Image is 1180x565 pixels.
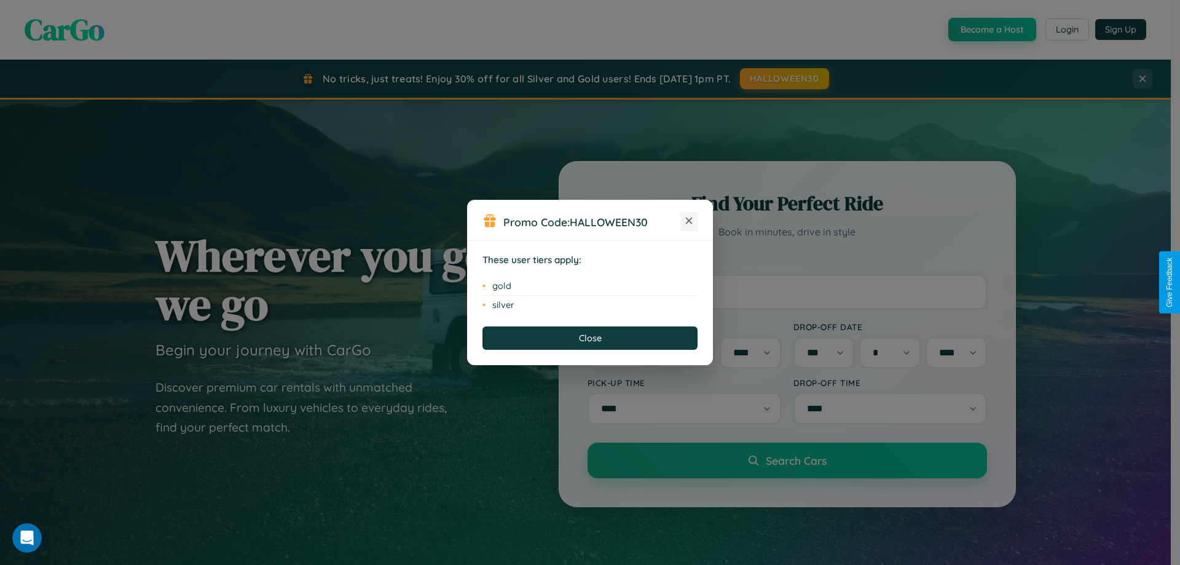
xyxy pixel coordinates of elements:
[482,254,581,266] strong: These user tiers apply:
[482,277,698,296] li: gold
[482,326,698,350] button: Close
[1165,258,1174,307] div: Give Feedback
[482,296,698,314] li: silver
[503,215,680,229] h3: Promo Code:
[12,523,42,553] iframe: Intercom live chat
[570,215,648,229] b: HALLOWEEN30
